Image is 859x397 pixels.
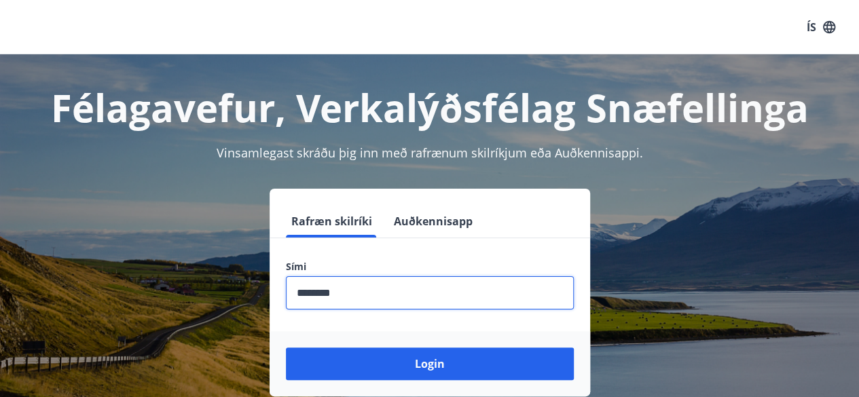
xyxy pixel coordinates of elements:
[799,15,843,39] button: ÍS
[286,260,574,273] label: Sími
[286,347,574,380] button: Login
[217,145,643,161] span: Vinsamlegast skráðu þig inn með rafrænum skilríkjum eða Auðkennisappi.
[16,81,843,133] h1: Félagavefur, Verkalýðsfélag Snæfellinga
[388,205,478,238] button: Auðkennisapp
[286,205,378,238] button: Rafræn skilríki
